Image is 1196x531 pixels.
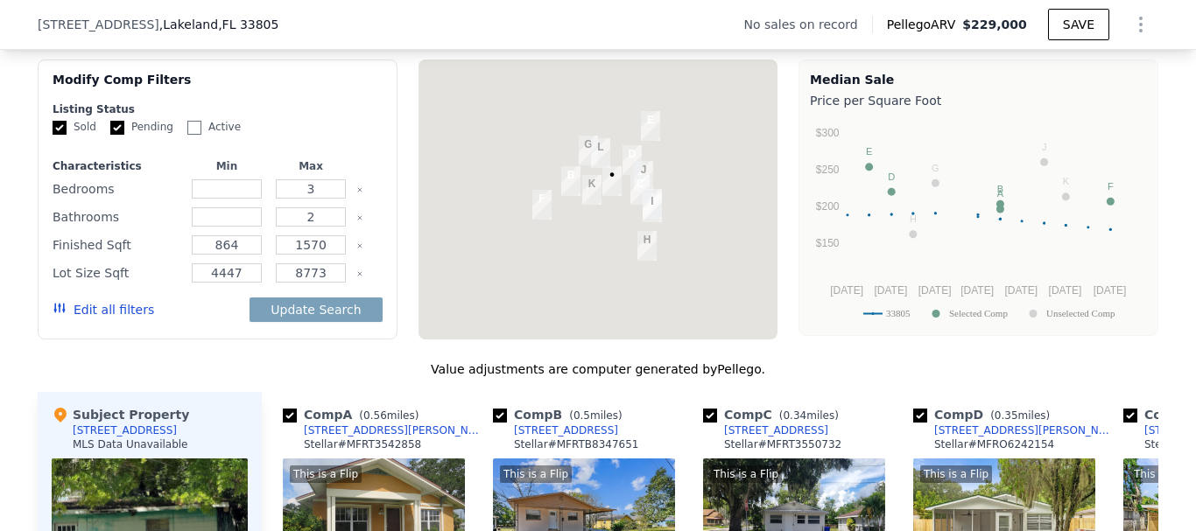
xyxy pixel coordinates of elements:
div: This is a Flip [500,465,572,483]
div: Comp C [703,406,846,423]
text: [DATE] [918,284,952,297]
button: Update Search [250,297,382,322]
text: [DATE] [874,284,907,297]
span: 0.5 [573,409,590,422]
text: F [1108,181,1114,192]
div: Stellar # MFRT3542858 [304,437,421,451]
text: K [1063,176,1070,186]
text: [DATE] [830,284,863,297]
button: Clear [356,242,363,249]
div: Characteristics [53,159,181,173]
div: [STREET_ADDRESS] [514,423,618,437]
text: J [1042,142,1047,152]
div: Comp A [283,406,426,423]
span: , FL 33805 [218,17,278,31]
div: Min [188,159,265,173]
div: 2112 Bassedena Cir W [641,111,660,141]
input: Active [187,121,201,135]
button: Clear [356,270,363,277]
button: Show Options [1123,7,1158,42]
div: Stellar # MFRTB8347651 [514,437,638,451]
button: Clear [356,186,363,193]
text: [DATE] [1004,284,1038,297]
div: This is a Flip [710,465,782,483]
a: [STREET_ADDRESS] [493,423,618,437]
text: $150 [816,237,840,249]
text: 33805 [886,308,911,318]
text: A [997,188,1004,199]
span: 0.35 [995,409,1018,422]
span: ( miles) [772,409,846,422]
div: Finished Sqft [53,233,181,257]
div: Listing Status [53,102,383,116]
text: $300 [816,127,840,139]
text: H [910,213,917,224]
div: 1721 Bayview Dr [591,138,610,168]
text: $250 [816,164,840,176]
div: [STREET_ADDRESS][PERSON_NAME] [304,423,486,437]
div: Comp D [913,406,1057,423]
div: 931 W 10TH STREET [602,166,622,196]
span: 0.56 [363,409,387,422]
div: This is a Flip [290,465,362,483]
div: [STREET_ADDRESS] [73,423,177,437]
div: 604 W 12th St [634,161,653,191]
div: Max [272,159,349,173]
text: B [997,184,1003,194]
label: Pending [110,120,173,135]
div: This is a Flip [920,465,992,483]
div: 623 W 8th St [630,175,650,205]
text: G [932,163,939,173]
text: [DATE] [1094,284,1127,297]
a: [STREET_ADDRESS][PERSON_NAME] [913,423,1116,437]
span: ( miles) [352,409,426,422]
div: 1170 N Florence Ave [643,192,662,222]
svg: A chart. [810,113,1147,332]
div: 509 Pear St [637,231,657,261]
div: Stellar # MFRT3550732 [724,437,841,451]
button: Clear [356,214,363,221]
div: Comp B [493,406,630,423]
div: 1714 Blossom Cir W [579,136,598,165]
div: Value adjustments are computer generated by Pellego . [38,360,1158,378]
div: 1422 Connestee Rd [561,166,580,196]
text: E [866,146,872,157]
text: D [888,171,895,182]
input: Pending [110,121,124,135]
text: [DATE] [1049,284,1082,297]
text: Selected Comp [949,308,1008,318]
a: [STREET_ADDRESS][PERSON_NAME] [283,423,486,437]
div: [STREET_ADDRESS] [724,423,828,437]
div: 1196 N Florence Ave [643,189,662,219]
text: Unselected Comp [1046,308,1115,318]
div: Lot Size Sqft [53,261,181,285]
div: Price per Square Foot [810,88,1147,113]
div: Bathrooms [53,205,181,229]
div: Subject Property [52,406,189,423]
div: 1142 N Davis Ave [532,190,552,220]
div: 709 W Crawford St [623,145,642,175]
div: Stellar # MFRO6242154 [934,437,1054,451]
span: ( miles) [562,409,629,422]
span: $229,000 [962,17,1027,31]
div: MLS Data Unavailable [73,437,188,451]
div: Modify Comp Filters [53,71,383,102]
div: Median Sale [810,71,1147,88]
span: , Lakeland [159,16,279,33]
div: 1125 W 8th St [582,175,602,205]
button: Edit all filters [53,301,154,318]
div: [STREET_ADDRESS][PERSON_NAME] [934,423,1116,437]
button: SAVE [1048,9,1109,40]
text: [DATE] [960,284,994,297]
span: 0.34 [783,409,806,422]
a: [STREET_ADDRESS] [703,423,828,437]
text: $200 [816,200,840,213]
input: Sold [53,121,67,135]
label: Sold [53,120,96,135]
div: No sales on record [743,16,871,33]
label: Active [187,120,241,135]
span: Pellego ARV [887,16,963,33]
span: ( miles) [983,409,1057,422]
span: [STREET_ADDRESS] [38,16,159,33]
